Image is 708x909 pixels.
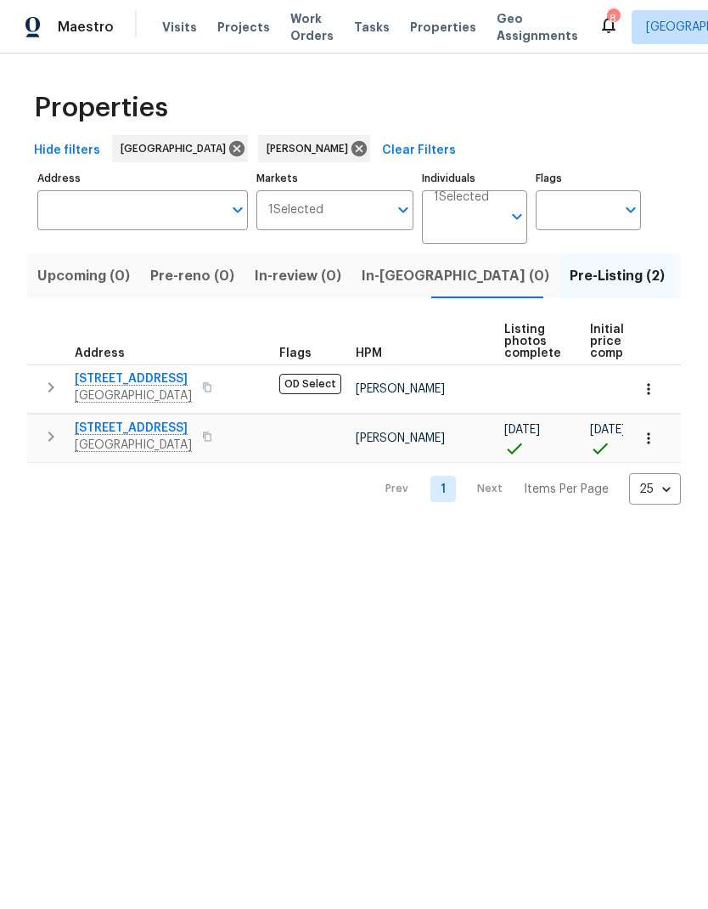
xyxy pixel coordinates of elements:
span: Maestro [58,19,114,36]
button: Open [619,198,643,222]
nav: Pagination Navigation [369,473,681,505]
span: 1 Selected [434,190,489,205]
label: Address [37,173,248,183]
button: Open [505,205,529,229]
span: Pre-Listing (2) [570,264,665,288]
span: Tasks [354,21,390,33]
span: Flags [279,347,312,359]
span: In-review (0) [255,264,341,288]
span: Hide filters [34,140,100,161]
span: Properties [34,99,168,116]
span: Visits [162,19,197,36]
span: [DATE] [590,424,626,436]
div: 25 [629,467,681,511]
span: In-[GEOGRAPHIC_DATA] (0) [362,264,549,288]
span: OD Select [279,374,341,394]
span: Work Orders [290,10,334,44]
span: Pre-reno (0) [150,264,234,288]
span: Listing photos complete [504,324,561,359]
span: Properties [410,19,476,36]
label: Flags [536,173,641,183]
span: 1 Selected [268,203,323,217]
button: Hide filters [27,135,107,167]
p: Items Per Page [524,481,609,498]
span: [PERSON_NAME] [356,432,445,444]
label: Markets [256,173,414,183]
span: HPM [356,347,382,359]
span: Initial list price complete [590,324,647,359]
span: Geo Assignments [497,10,578,44]
span: Projects [217,19,270,36]
span: [GEOGRAPHIC_DATA] [121,140,233,157]
button: Clear Filters [375,135,463,167]
span: Upcoming (0) [37,264,130,288]
div: 8 [607,10,619,27]
label: Individuals [422,173,527,183]
a: Goto page 1 [430,476,456,502]
button: Open [226,198,250,222]
div: [GEOGRAPHIC_DATA] [112,135,248,162]
span: [DATE] [504,424,540,436]
span: [PERSON_NAME] [267,140,355,157]
span: Address [75,347,125,359]
span: Clear Filters [382,140,456,161]
div: [PERSON_NAME] [258,135,370,162]
button: Open [391,198,415,222]
span: [PERSON_NAME] [356,383,445,395]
